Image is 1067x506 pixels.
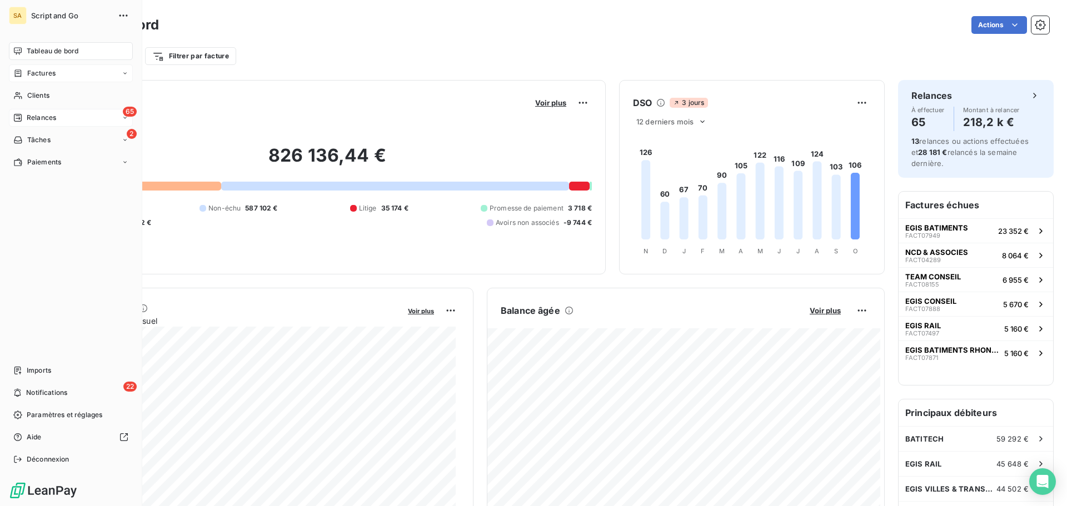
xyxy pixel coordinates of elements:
[911,89,952,102] h6: Relances
[27,91,49,101] span: Clients
[911,137,1029,168] span: relances ou actions effectuées et relancés la semaine dernière.
[636,117,694,126] span: 12 derniers mois
[815,247,819,255] tspan: A
[1029,468,1056,495] div: Open Intercom Messenger
[123,382,137,392] span: 22
[9,428,133,446] a: Aide
[644,247,648,255] tspan: N
[123,107,137,117] span: 65
[971,16,1027,34] button: Actions
[963,107,1020,113] span: Montant à relancer
[27,113,56,123] span: Relances
[911,113,945,131] h4: 65
[359,203,377,213] span: Litige
[899,243,1053,267] button: NCD & ASSOCIESFACT042898 064 €
[532,98,570,108] button: Voir plus
[633,96,652,109] h6: DSO
[27,454,69,464] span: Déconnexion
[27,135,51,145] span: Tâches
[899,399,1053,426] h6: Principaux débiteurs
[405,305,437,315] button: Voir plus
[810,306,841,315] span: Voir plus
[408,307,434,315] span: Voir plus
[899,218,1053,243] button: EGIS BATIMENTSFACT0794923 352 €
[31,11,111,20] span: Script and Go
[996,484,1029,493] span: 44 502 €
[905,459,941,468] span: EGIS RAIL
[911,137,919,146] span: 13
[905,330,939,337] span: FACT07497
[564,218,592,228] span: -9 744 €
[701,247,705,255] tspan: F
[911,107,945,113] span: À effectuer
[1003,275,1029,284] span: 6 955 €
[899,267,1053,292] button: TEAM CONSEILFACT081556 955 €
[905,484,996,493] span: EGIS VILLES & TRANSPORTS
[905,321,941,330] span: EGIS RAIL
[905,281,939,288] span: FACT08155
[899,292,1053,316] button: EGIS CONSEILFACT078885 670 €
[27,410,102,420] span: Paramètres et réglages
[853,247,857,255] tspan: O
[918,148,947,157] span: 28 181 €
[501,304,560,317] h6: Balance âgée
[1004,349,1029,358] span: 5 160 €
[27,68,56,78] span: Factures
[27,365,51,375] span: Imports
[757,247,763,255] tspan: M
[719,247,725,255] tspan: M
[796,247,800,255] tspan: J
[9,482,78,499] img: Logo LeanPay
[127,129,137,139] span: 2
[905,272,961,281] span: TEAM CONSEIL
[682,247,686,255] tspan: J
[1004,324,1029,333] span: 5 160 €
[834,247,838,255] tspan: S
[27,432,42,442] span: Aide
[27,157,61,167] span: Paiements
[496,218,559,228] span: Avoirs non associés
[899,340,1053,365] button: EGIS BATIMENTS RHONE ALPESFACT078715 160 €
[490,203,564,213] span: Promesse de paiement
[27,46,78,56] span: Tableau de bord
[905,248,968,257] span: NCD & ASSOCIES
[662,247,667,255] tspan: D
[905,257,941,263] span: FACT04289
[670,98,707,108] span: 3 jours
[739,247,743,255] tspan: A
[9,7,27,24] div: SA
[905,232,940,239] span: FACT07949
[806,305,844,315] button: Voir plus
[905,345,1000,354] span: EGIS BATIMENTS RHONE ALPES
[568,203,592,213] span: 3 718 €
[1003,300,1029,309] span: 5 670 €
[535,98,566,107] span: Voir plus
[63,144,592,178] h2: 826 136,44 €
[145,47,236,65] button: Filtrer par facture
[996,434,1029,443] span: 59 292 €
[905,305,940,312] span: FACT07888
[899,192,1053,218] h6: Factures échues
[905,354,938,361] span: FACT07871
[26,388,67,398] span: Notifications
[245,203,277,213] span: 587 102 €
[63,315,400,327] span: Chiffre d'affaires mensuel
[777,247,781,255] tspan: J
[996,459,1029,468] span: 45 648 €
[208,203,241,213] span: Non-échu
[905,223,968,232] span: EGIS BATIMENTS
[1002,251,1029,260] span: 8 064 €
[963,113,1020,131] h4: 218,2 k €
[905,297,956,305] span: EGIS CONSEIL
[899,316,1053,340] button: EGIS RAILFACT074975 160 €
[998,227,1029,236] span: 23 352 €
[905,434,944,443] span: BATITECH
[381,203,408,213] span: 35 174 €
